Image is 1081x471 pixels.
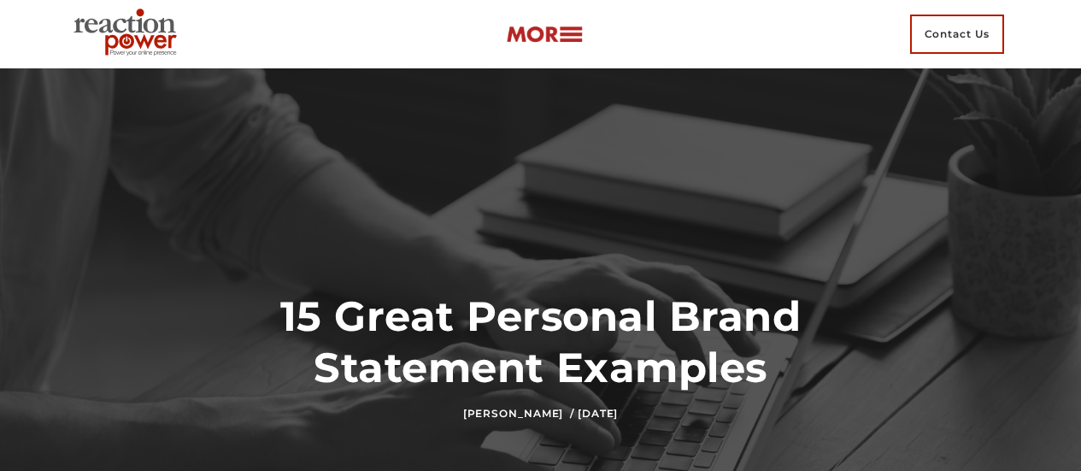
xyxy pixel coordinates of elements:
[229,291,853,393] h1: 15 Great Personal Brand Statement Examples
[578,407,618,420] time: [DATE]
[506,25,583,44] img: more-btn.png
[67,3,191,65] img: Executive Branding | Personal Branding Agency
[463,407,574,420] a: [PERSON_NAME] /
[910,15,1004,54] span: Contact Us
